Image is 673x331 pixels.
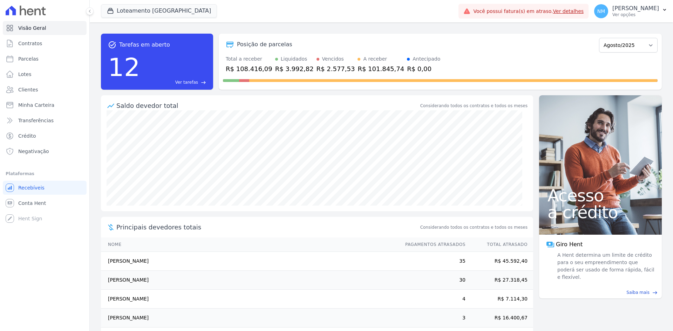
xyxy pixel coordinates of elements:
td: 3 [399,309,466,327]
div: Posição de parcelas [237,40,292,49]
div: 12 [108,49,140,85]
div: Antecipado [413,55,440,63]
button: NM [PERSON_NAME] Ver opções [589,1,673,21]
span: Transferências [18,117,54,124]
td: R$ 16.400,67 [466,309,533,327]
a: Negativação [3,144,87,158]
span: east [201,80,206,85]
a: Transferências [3,113,87,127]
td: R$ 7.114,30 [466,290,533,309]
div: R$ 3.992,82 [275,64,314,74]
td: R$ 27.318,45 [466,271,533,290]
a: Contratos [3,36,87,50]
div: Vencidos [322,55,344,63]
span: Parcelas [18,55,39,62]
span: Considerando todos os contratos e todos os meses [420,224,528,230]
div: R$ 108.416,09 [226,64,272,74]
a: Ver tarefas east [143,79,206,85]
span: Crédito [18,132,36,139]
td: 4 [399,290,466,309]
th: Pagamentos Atrasados [399,237,466,252]
span: Ver tarefas [175,79,198,85]
td: 30 [399,271,466,290]
a: Saiba mais east [543,289,658,296]
span: Acesso [548,187,653,204]
div: R$ 2.577,53 [317,64,355,74]
div: R$ 101.845,74 [358,64,404,74]
span: task_alt [108,41,116,49]
a: Crédito [3,129,87,143]
th: Total Atrasado [466,237,533,252]
span: a crédito [548,204,653,221]
a: Visão Geral [3,21,87,35]
td: [PERSON_NAME] [101,290,399,309]
div: Total a receber [226,55,272,63]
div: Saldo devedor total [116,101,419,110]
a: Conta Hent [3,196,87,210]
a: Recebíveis [3,181,87,195]
p: [PERSON_NAME] [612,5,659,12]
span: Você possui fatura(s) em atraso. [473,8,584,15]
span: Giro Hent [556,240,583,249]
td: [PERSON_NAME] [101,271,399,290]
a: Clientes [3,83,87,97]
span: Principais devedores totais [116,222,419,232]
span: Negativação [18,148,49,155]
button: Loteamento [GEOGRAPHIC_DATA] [101,4,217,18]
span: Lotes [18,71,32,78]
div: A receber [363,55,387,63]
span: east [652,290,658,295]
div: Plataformas [6,170,84,178]
td: R$ 45.592,40 [466,252,533,271]
td: [PERSON_NAME] [101,252,399,271]
div: R$ 0,00 [407,64,440,74]
div: Liquidados [281,55,307,63]
th: Nome [101,237,399,252]
a: Lotes [3,67,87,81]
span: Saiba mais [626,289,650,296]
span: Visão Geral [18,25,46,32]
a: Parcelas [3,52,87,66]
span: Recebíveis [18,184,45,191]
div: Considerando todos os contratos e todos os meses [420,103,528,109]
span: Minha Carteira [18,102,54,109]
span: Clientes [18,86,38,93]
td: 35 [399,252,466,271]
span: Contratos [18,40,42,47]
a: Ver detalhes [553,8,584,14]
span: Tarefas em aberto [119,41,170,49]
td: [PERSON_NAME] [101,309,399,327]
span: A Hent determina um limite de crédito para o seu empreendimento que poderá ser usado de forma ráp... [556,251,655,281]
p: Ver opções [612,12,659,18]
span: Conta Hent [18,200,46,207]
a: Minha Carteira [3,98,87,112]
span: NM [597,9,605,14]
